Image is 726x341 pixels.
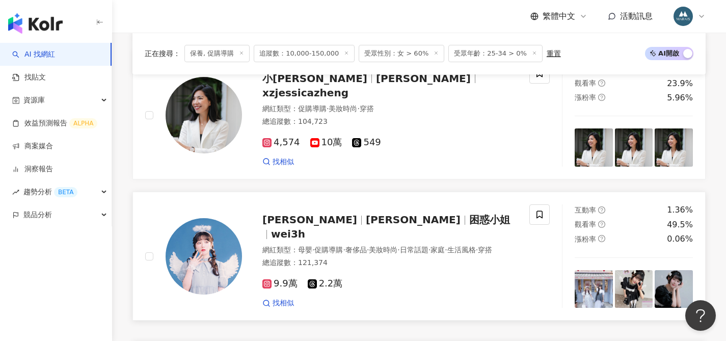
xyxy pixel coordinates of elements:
[132,50,706,179] a: KOL Avatar小[PERSON_NAME][PERSON_NAME]xzjessicazheng網紅類型：促購導購·美妝時尚·穿搭總追蹤數：104,7234,57410萬549找相似互動率...
[667,92,693,103] div: 5.96%
[428,246,431,254] span: ·
[262,117,517,127] div: 總追蹤數 ： 104,723
[308,278,343,289] span: 2.2萬
[367,246,369,254] span: ·
[12,141,53,151] a: 商案媒合
[262,104,517,114] div: 網紅類型 ：
[575,206,596,214] span: 互動率
[329,104,357,113] span: 美妝時尚
[12,189,19,196] span: rise
[376,72,471,85] span: [PERSON_NAME]
[23,89,45,112] span: 資源庫
[262,258,517,268] div: 總追蹤數 ： 121,374
[469,214,510,226] span: 困惑小姐
[598,221,605,228] span: question-circle
[327,104,329,113] span: ·
[667,219,693,230] div: 49.5%
[23,180,77,203] span: 趨勢分析
[575,79,596,87] span: 觀看率
[12,118,97,128] a: 效益預測報告ALPHA
[312,246,314,254] span: ·
[166,77,242,153] img: KOL Avatar
[166,218,242,295] img: KOL Avatar
[271,228,305,240] span: wei3h
[254,45,355,62] span: 追蹤數：10,000-150,000
[262,245,517,255] div: 網紅類型 ：
[273,157,294,167] span: 找相似
[298,246,312,254] span: 母嬰
[478,246,492,254] span: 穿搭
[12,72,46,83] a: 找貼文
[12,49,55,60] a: searchAI 找網紅
[598,206,605,214] span: question-circle
[615,270,653,308] img: post-image
[543,11,575,22] span: 繁體中文
[262,137,300,148] span: 4,574
[620,11,653,21] span: 活動訊息
[262,87,348,99] span: xzjessicazheng
[431,246,445,254] span: 家庭
[598,94,605,101] span: question-circle
[575,220,596,228] span: 觀看率
[273,298,294,308] span: 找相似
[262,278,298,289] span: 9.9萬
[310,137,342,148] span: 10萬
[575,270,613,308] img: post-image
[667,78,693,89] div: 23.9%
[674,7,693,26] img: 358735463_652854033541749_1509380869568117342_n.jpg
[447,246,476,254] span: 生活風格
[598,80,605,87] span: question-circle
[359,45,444,62] span: 受眾性別：女 > 60%
[655,128,693,167] img: post-image
[145,49,180,58] span: 正在搜尋 ：
[667,233,693,245] div: 0.06%
[575,235,596,243] span: 漲粉率
[298,104,327,113] span: 促購導購
[345,246,367,254] span: 奢侈品
[132,192,706,321] a: KOL Avatar[PERSON_NAME][PERSON_NAME]困惑小姐wei3h網紅類型：母嬰·促購導購·奢侈品·美妝時尚·日常話題·家庭·生活風格·穿搭總追蹤數：121,3749.9...
[8,13,63,34] img: logo
[445,246,447,254] span: ·
[262,298,294,308] a: 找相似
[262,157,294,167] a: 找相似
[23,203,52,226] span: 競品分析
[314,246,343,254] span: 促購導購
[352,137,381,148] span: 549
[343,246,345,254] span: ·
[357,104,359,113] span: ·
[655,270,693,308] img: post-image
[12,164,53,174] a: 洞察報告
[448,45,543,62] span: 受眾年齡：25-34 > 0%
[547,49,561,58] div: 重置
[360,104,374,113] span: 穿搭
[685,300,716,331] iframe: Help Scout Beacon - Open
[184,45,250,62] span: 保養, 促購導購
[667,204,693,216] div: 1.36%
[366,214,461,226] span: [PERSON_NAME]
[400,246,428,254] span: 日常話題
[575,93,596,101] span: 漲粉率
[476,246,478,254] span: ·
[397,246,399,254] span: ·
[575,128,613,167] img: post-image
[598,235,605,242] span: question-circle
[369,246,397,254] span: 美妝時尚
[262,72,367,85] span: 小[PERSON_NAME]
[615,128,653,167] img: post-image
[54,187,77,197] div: BETA
[262,214,357,226] span: [PERSON_NAME]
